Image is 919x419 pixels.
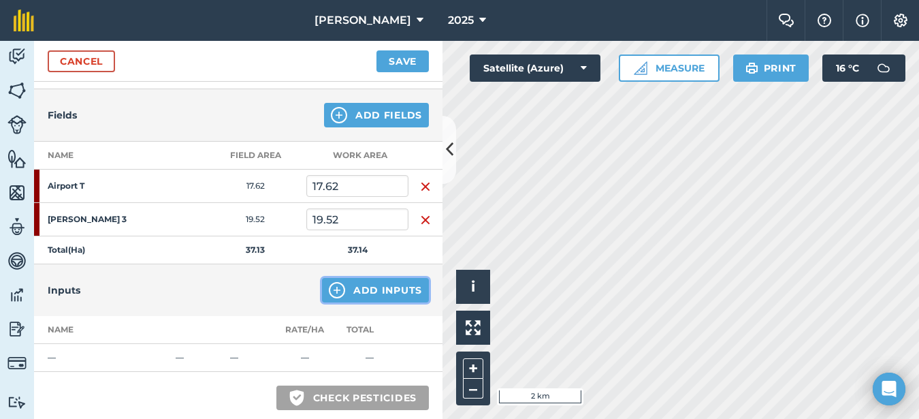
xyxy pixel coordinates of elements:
img: svg+xml;base64,PHN2ZyB4bWxucz0iaHR0cDovL3d3dy53My5vcmcvMjAwMC9zdmciIHdpZHRoPSIxNCIgaGVpZ2h0PSIyNC... [329,282,345,298]
img: Two speech bubbles overlapping with the left bubble in the forefront [778,14,794,27]
td: — [330,344,408,372]
th: Total [330,316,408,344]
td: 19.52 [204,203,306,236]
div: Open Intercom Messenger [873,373,905,405]
span: 16 ° C [836,55,859,82]
img: svg+xml;base64,PHN2ZyB4bWxucz0iaHR0cDovL3d3dy53My5vcmcvMjAwMC9zdmciIHdpZHRoPSIxNCIgaGVpZ2h0PSIyNC... [331,107,347,123]
button: Add Inputs [322,278,429,302]
img: svg+xml;base64,PD94bWwgdmVyc2lvbj0iMS4wIiBlbmNvZGluZz0idXRmLTgiPz4KPCEtLSBHZW5lcmF0b3I6IEFkb2JlIE... [7,396,27,409]
th: Field Area [204,142,306,170]
img: svg+xml;base64,PD94bWwgdmVyc2lvbj0iMS4wIiBlbmNvZGluZz0idXRmLTgiPz4KPCEtLSBHZW5lcmF0b3I6IEFkb2JlIE... [7,115,27,134]
a: Cancel [48,50,115,72]
button: Measure [619,55,720,82]
img: svg+xml;base64,PHN2ZyB4bWxucz0iaHR0cDovL3d3dy53My5vcmcvMjAwMC9zdmciIHdpZHRoPSIxOSIgaGVpZ2h0PSIyNC... [745,60,758,76]
th: Work area [306,142,408,170]
td: — [225,344,279,372]
th: Name [34,142,204,170]
img: svg+xml;base64,PHN2ZyB4bWxucz0iaHR0cDovL3d3dy53My5vcmcvMjAwMC9zdmciIHdpZHRoPSI1NiIgaGVpZ2h0PSI2MC... [7,80,27,101]
button: + [463,358,483,379]
strong: [PERSON_NAME] 3 [48,214,154,225]
img: fieldmargin Logo [14,10,34,31]
button: Add Fields [324,103,429,127]
button: Save [376,50,429,72]
h4: Inputs [48,283,80,298]
th: Name [34,316,170,344]
th: Rate/ Ha [279,316,330,344]
img: svg+xml;base64,PHN2ZyB4bWxucz0iaHR0cDovL3d3dy53My5vcmcvMjAwMC9zdmciIHdpZHRoPSI1NiIgaGVpZ2h0PSI2MC... [7,183,27,203]
span: 2025 [448,12,474,29]
img: svg+xml;base64,PHN2ZyB4bWxucz0iaHR0cDovL3d3dy53My5vcmcvMjAwMC9zdmciIHdpZHRoPSI1NiIgaGVpZ2h0PSI2MC... [7,149,27,169]
img: svg+xml;base64,PHN2ZyB4bWxucz0iaHR0cDovL3d3dy53My5vcmcvMjAwMC9zdmciIHdpZHRoPSIxNiIgaGVpZ2h0PSIyNC... [420,179,431,195]
button: – [463,379,483,399]
td: 17.62 [204,170,306,203]
strong: Total ( Ha ) [48,245,85,255]
img: A cog icon [892,14,909,27]
img: svg+xml;base64,PD94bWwgdmVyc2lvbj0iMS4wIiBlbmNvZGluZz0idXRmLTgiPz4KPCEtLSBHZW5lcmF0b3I6IEFkb2JlIE... [7,354,27,373]
strong: Airport T [48,181,154,191]
button: Satellite (Azure) [470,55,600,82]
td: — [34,344,170,372]
button: Print [733,55,809,82]
button: Check pesticides [276,386,429,410]
img: svg+xml;base64,PD94bWwgdmVyc2lvbj0iMS4wIiBlbmNvZGluZz0idXRmLTgiPz4KPCEtLSBHZW5lcmF0b3I6IEFkb2JlIE... [7,217,27,237]
img: Ruler icon [634,61,647,75]
td: — [170,344,225,372]
span: [PERSON_NAME] [315,12,411,29]
span: i [471,278,475,295]
button: i [456,270,490,304]
img: svg+xml;base64,PD94bWwgdmVyc2lvbj0iMS4wIiBlbmNvZGluZz0idXRmLTgiPz4KPCEtLSBHZW5lcmF0b3I6IEFkb2JlIE... [870,55,897,82]
img: svg+xml;base64,PD94bWwgdmVyc2lvbj0iMS4wIiBlbmNvZGluZz0idXRmLTgiPz4KPCEtLSBHZW5lcmF0b3I6IEFkb2JlIE... [7,46,27,67]
img: Four arrows, one pointing top left, one top right, one bottom right and the last bottom left [466,320,481,335]
img: svg+xml;base64,PHN2ZyB4bWxucz0iaHR0cDovL3d3dy53My5vcmcvMjAwMC9zdmciIHdpZHRoPSIxNiIgaGVpZ2h0PSIyNC... [420,212,431,228]
img: svg+xml;base64,PD94bWwgdmVyc2lvbj0iMS4wIiBlbmNvZGluZz0idXRmLTgiPz4KPCEtLSBHZW5lcmF0b3I6IEFkb2JlIE... [7,285,27,305]
td: — [279,344,330,372]
img: svg+xml;base64,PD94bWwgdmVyc2lvbj0iMS4wIiBlbmNvZGluZz0idXRmLTgiPz4KPCEtLSBHZW5lcmF0b3I6IEFkb2JlIE... [7,319,27,339]
strong: 37.14 [348,245,368,255]
strong: 37.13 [246,245,265,255]
img: svg+xml;base64,PD94bWwgdmVyc2lvbj0iMS4wIiBlbmNvZGluZz0idXRmLTgiPz4KPCEtLSBHZW5lcmF0b3I6IEFkb2JlIE... [7,251,27,271]
h4: Fields [48,108,77,123]
img: svg+xml;base64,PHN2ZyB4bWxucz0iaHR0cDovL3d3dy53My5vcmcvMjAwMC9zdmciIHdpZHRoPSIxNyIgaGVpZ2h0PSIxNy... [856,12,869,29]
img: A question mark icon [816,14,833,27]
button: 16 °C [822,55,905,82]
